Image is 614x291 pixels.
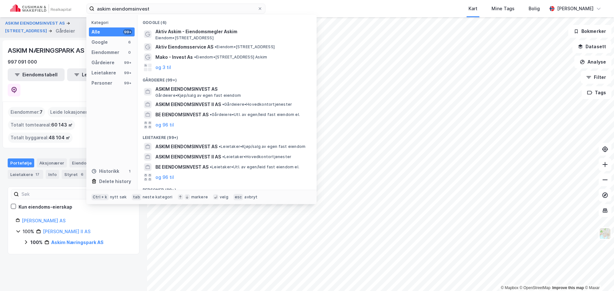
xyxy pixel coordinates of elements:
span: 48 104 ㎡ [49,134,70,142]
a: Mapbox [501,286,518,290]
img: cushman-wakefield-realkapital-logo.202ea83816669bd177139c58696a8fa1.svg [10,4,71,13]
div: Historikk [91,167,119,175]
button: Datasett [572,40,611,53]
button: [STREET_ADDRESS] [5,28,48,34]
div: avbryt [244,195,257,200]
div: Gårdeier [56,27,75,35]
div: Kart [468,5,477,12]
div: Mine Tags [492,5,515,12]
div: Gårdeiere [91,59,114,66]
span: Eiendom • [STREET_ADDRESS] [215,44,275,50]
span: • [194,55,196,59]
div: Aksjonærer [37,158,67,167]
iframe: Chat Widget [582,260,614,291]
div: 100% [23,228,34,235]
span: • [222,102,224,107]
input: Søk på adresse, matrikkel, gårdeiere, leietakere eller personer [94,4,257,13]
div: neste kategori [143,195,173,200]
button: og 96 til [155,121,174,129]
span: • [219,144,221,149]
button: og 3 til [155,64,171,71]
a: Askim Næringspark AS [51,240,104,245]
div: Eiendommer : [8,107,45,117]
div: 99+ [123,60,132,65]
span: • [210,112,212,117]
span: ASKIM EIENDOMSINVEST AS [155,143,217,150]
div: Eiendommer [91,49,119,56]
span: • [222,154,224,159]
button: Tags [582,86,611,99]
div: Google (6) [138,15,317,27]
button: Leietakertabell [67,68,124,81]
div: Alle [91,28,100,36]
button: ASKIM EIENDOMSINVEST AS [5,20,66,27]
div: Kontrollprogram for chat [582,260,614,291]
a: Improve this map [552,286,584,290]
div: 100% [30,239,43,246]
div: 0 [127,50,132,55]
span: BE EIENDOMSINVEST AS [155,163,209,171]
div: 997 091 000 [8,58,37,66]
div: Leietakere [8,170,43,179]
a: [PERSON_NAME] II AS [43,229,91,234]
button: Bokmerker [568,25,611,38]
div: Gårdeiere (99+) [138,73,317,84]
span: Eiendom • [STREET_ADDRESS] [155,35,214,41]
span: Eiendom • [STREET_ADDRESS] Askim [194,55,267,60]
div: Portefølje [8,158,34,167]
span: Leietaker • Hovedkontortjenester [222,154,291,159]
div: Styret [62,170,88,179]
a: OpenStreetMap [520,286,551,290]
div: Google [91,38,108,46]
span: Gårdeiere • Kjøp/salg av egen fast eiendom [155,93,241,98]
span: Aktiv Askim - Eiendomsmegler Askim [155,28,309,35]
span: ASKIM EIENDOMSINVEST II AS [155,101,221,108]
div: nytt søk [110,195,127,200]
div: ASKIM NÆRINGSPARK AS [8,45,86,56]
div: Leietakere [91,69,116,77]
button: Filter [581,71,611,84]
span: • [215,44,216,49]
button: og 96 til [155,173,174,181]
div: markere [191,195,208,200]
span: Aktiv Eiendomsservice AS [155,43,213,51]
span: Leietaker • Utl. av egen/leid fast eiendom el. [210,165,299,170]
div: Leietakere (99+) [138,130,317,142]
img: Z [599,227,611,240]
span: ASKIM EIENDOMSINVEST AS [155,85,309,93]
div: Personer (99+) [138,182,317,194]
div: Kategori [91,20,135,25]
span: BE EIENDOMSINVEST AS [155,111,209,119]
div: Totalt tomteareal : [8,120,75,130]
div: tab [132,194,141,200]
div: 17 [34,171,41,178]
div: Leide lokasjoner : [48,107,93,117]
span: 60 143 ㎡ [51,121,73,129]
div: [PERSON_NAME] [557,5,594,12]
div: Delete history [99,178,131,185]
span: Leietaker • Kjøp/salg av egen fast eiendom [219,144,305,149]
span: 7 [40,108,43,116]
div: 6 [79,171,85,178]
span: ASKIM EIENDOMSINVEST II AS [155,153,221,161]
div: Bolig [529,5,540,12]
div: 1 [127,169,132,174]
div: Eiendommer [69,158,109,167]
div: velg [220,195,228,200]
button: Eiendomstabell [8,68,65,81]
div: 6 [127,40,132,45]
a: [PERSON_NAME] AS [22,218,66,223]
span: Mako - Invest As [155,53,193,61]
div: Info [46,170,59,179]
div: 99+ [123,29,132,34]
button: Analyse [574,56,611,68]
div: Personer [91,79,112,87]
input: Søk [19,189,89,199]
div: Ctrl + k [91,194,109,200]
div: Kun eiendoms-eierskap [19,203,72,211]
div: esc [233,194,243,200]
span: Gårdeiere • Utl. av egen/leid fast eiendom el. [210,112,300,117]
span: • [210,165,212,169]
div: Totalt byggareal : [8,133,73,143]
span: Gårdeiere • Hovedkontortjenester [222,102,292,107]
